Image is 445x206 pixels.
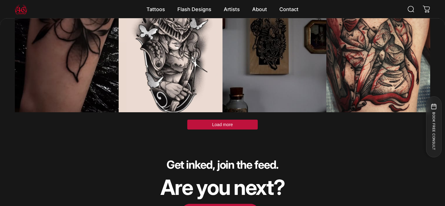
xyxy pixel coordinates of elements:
[236,159,252,170] animate-element: the
[140,3,305,16] nav: Primary
[217,159,235,170] animate-element: join
[212,122,233,127] span: Load more
[196,177,230,198] animate-element: you
[234,177,284,198] animate-element: next?
[171,3,218,16] summary: Flash Designs
[246,3,273,16] summary: About
[140,3,171,16] summary: Tattoos
[420,2,433,16] a: 0 items
[254,159,279,170] animate-element: feed.
[167,159,184,170] animate-element: Get
[426,96,441,157] button: BOOK FREE CONSULT
[273,3,305,16] a: Contact
[160,177,193,198] animate-element: Are
[187,120,258,130] button: Load more posts
[186,159,215,170] animate-element: inked,
[218,3,246,16] summary: Artists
